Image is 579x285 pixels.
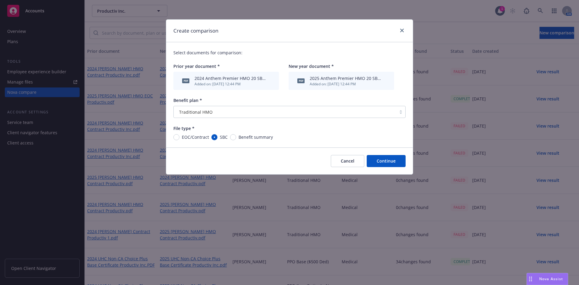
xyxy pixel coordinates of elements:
span: File type * [173,125,195,131]
span: Traditional HMO [177,109,393,115]
div: Added on: [DATE] 12:44 PM [195,81,266,87]
span: Nova Assist [539,276,563,281]
button: archive file [383,78,388,84]
div: Added on: [DATE] 12:44 PM [310,81,381,87]
span: New year document * [289,63,334,69]
h1: Create comparison [173,27,218,35]
input: SBC [211,134,217,140]
span: Traditional HMO [179,109,213,115]
input: Benefit summary [230,134,236,140]
input: EOC/Contract [173,134,179,140]
div: 2024 Anthem Premier HMO 20 SBC [PERSON_NAME].pdf [195,75,266,81]
span: pdf [182,78,189,83]
span: EOC/Contract [182,134,209,140]
span: SBC [220,134,228,140]
button: Continue [367,155,406,167]
a: close [398,27,406,34]
span: Prior year document * [173,63,220,69]
button: Nova Assist [527,273,568,285]
span: Benefit plan * [173,97,202,103]
span: Benefit summary [239,134,273,140]
span: pdf [297,78,305,83]
button: Cancel [331,155,364,167]
div: Drag to move [527,273,534,285]
div: 2025 Anthem Premier HMO 20 SBC [PERSON_NAME].pdf [310,75,381,81]
button: archive file [268,78,273,84]
p: Select documents for comparison: [173,49,406,56]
